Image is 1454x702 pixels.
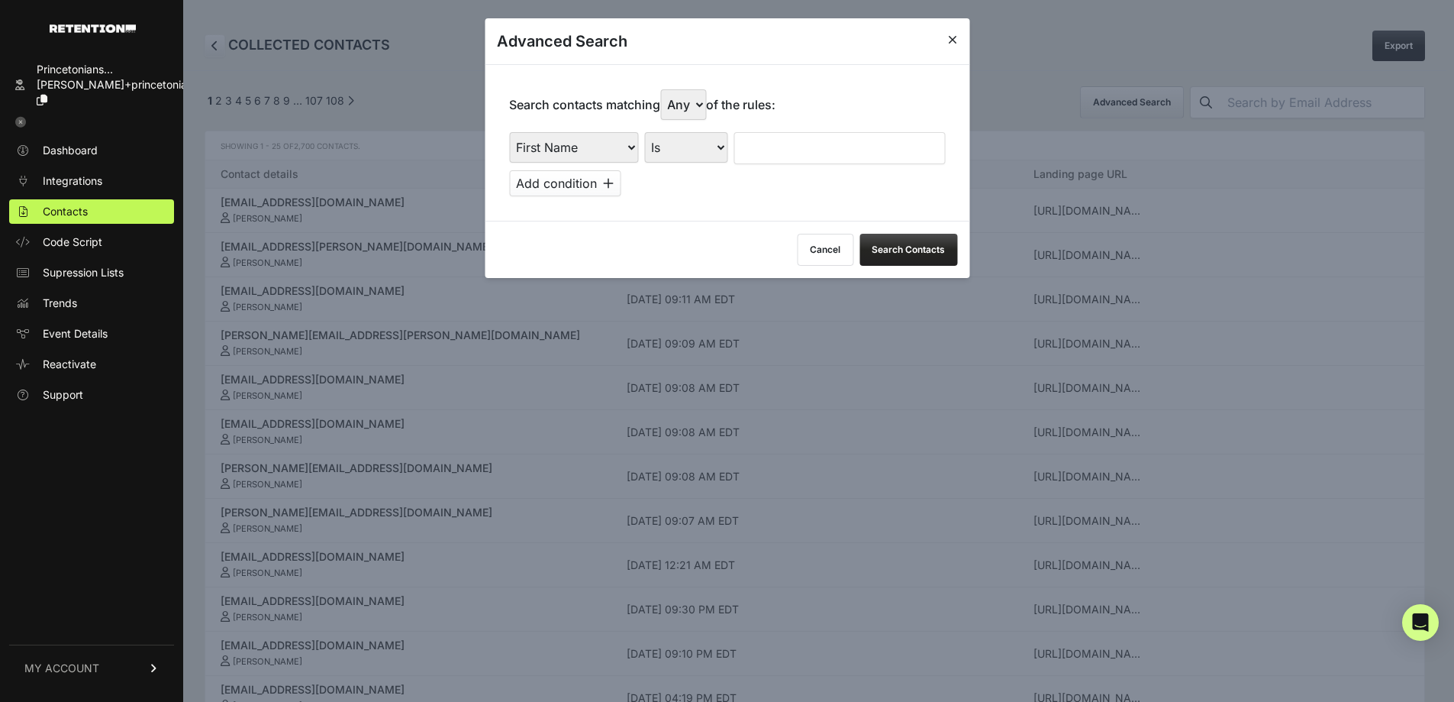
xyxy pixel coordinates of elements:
[43,265,124,280] span: Supression Lists
[37,78,202,91] span: [PERSON_NAME]+princetonian...
[43,173,102,189] span: Integrations
[9,352,174,377] a: Reactivate
[43,326,108,341] span: Event Details
[9,260,174,285] a: Supression Lists
[509,170,621,196] button: Add condition
[50,24,136,33] img: Retention.com
[9,645,174,691] a: MY ACCOUNT
[9,199,174,224] a: Contacts
[797,234,853,266] button: Cancel
[497,31,627,52] h3: Advanced Search
[43,387,83,403] span: Support
[43,143,98,158] span: Dashboard
[9,169,174,193] a: Integrations
[9,383,174,407] a: Support
[509,89,775,120] p: Search contacts matching of the rules:
[9,322,174,346] a: Event Details
[9,57,174,112] a: Princetonians... [PERSON_NAME]+princetonian...
[24,661,99,676] span: MY ACCOUNT
[43,204,88,219] span: Contacts
[9,138,174,163] a: Dashboard
[9,291,174,315] a: Trends
[859,234,957,266] button: Search Contacts
[43,235,102,250] span: Code Script
[37,62,202,77] div: Princetonians...
[43,296,77,311] span: Trends
[1402,604,1439,641] div: Open Intercom Messenger
[43,357,96,372] span: Reactivate
[9,230,174,254] a: Code Script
